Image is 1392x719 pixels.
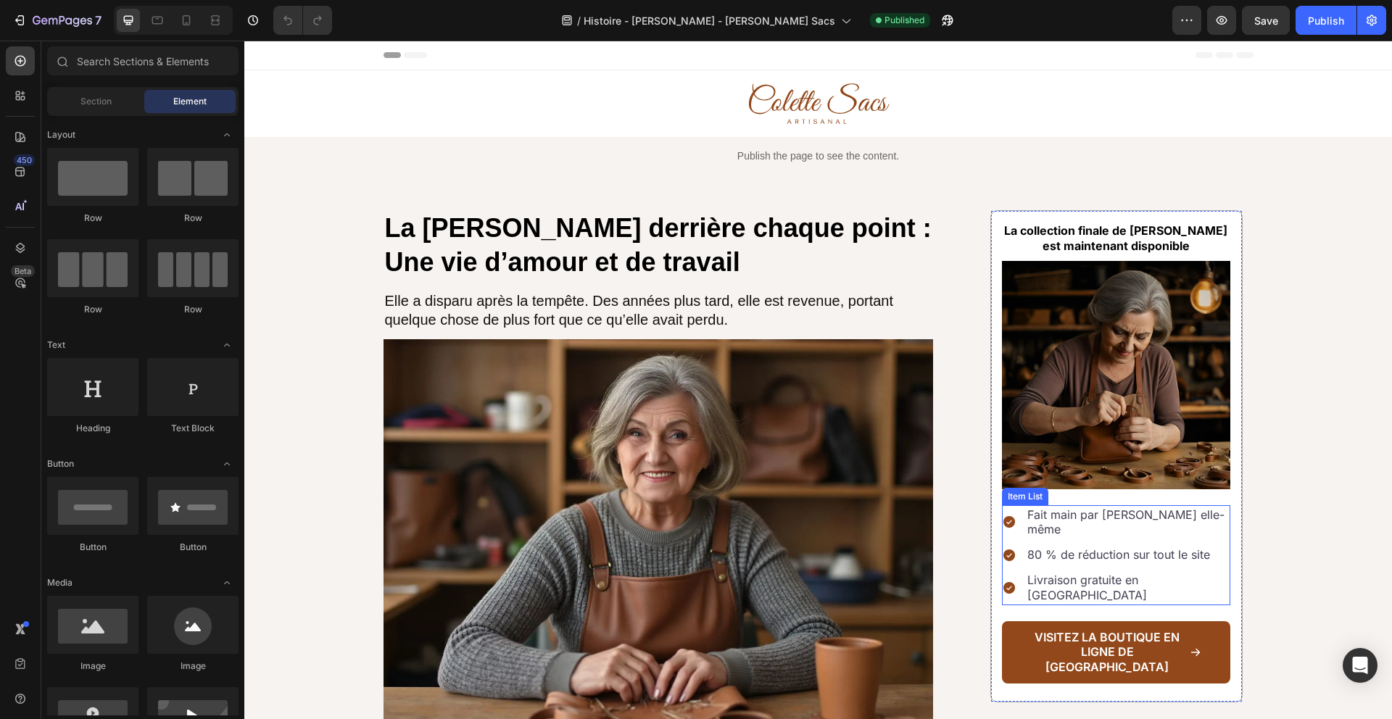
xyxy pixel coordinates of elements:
[215,123,239,146] span: Toggle open
[47,212,138,225] div: Row
[173,95,207,108] span: Element
[758,581,986,643] a: Visitez la boutique en ligne de [GEOGRAPHIC_DATA]
[1254,14,1278,27] span: Save
[139,170,689,241] h1: La [PERSON_NAME] derrière chaque point : Une vie d’amour et de travail
[147,541,239,554] div: Button
[244,41,1392,719] iframe: Design area
[139,249,689,290] h3: Elle a disparu après la tempête. Des années plus tard, elle est revenue, portant quelque chose de...
[147,660,239,673] div: Image
[139,299,689,711] img: gempages_584126857113240152-c58f8eaf-6286-43bd-9c9d-809679bb8f8e.webp
[759,183,985,213] p: La collection finale de [PERSON_NAME] est maintenant disponible
[47,457,74,470] span: Button
[584,13,835,28] span: Histoire - [PERSON_NAME] - [PERSON_NAME] Sacs
[80,95,112,108] span: Section
[787,589,940,634] p: Visitez la boutique en ligne de [GEOGRAPHIC_DATA]
[147,303,239,316] div: Row
[95,12,101,29] p: 7
[147,212,239,225] div: Row
[273,6,332,35] div: Undo/Redo
[215,571,239,594] span: Toggle open
[783,532,984,562] p: Livraison gratuite en [GEOGRAPHIC_DATA]
[783,507,984,522] p: 80 % de réduction sur tout le site
[758,220,986,449] img: gempages_584126857113240152-4919e06a-6043-4e78-9759-bb5ec0c41c29.webp
[1308,13,1344,28] div: Publish
[47,660,138,673] div: Image
[6,6,108,35] button: 7
[761,449,801,462] div: Item List
[1242,6,1290,35] button: Save
[783,467,984,497] p: Fait main par [PERSON_NAME] elle-même
[884,14,924,27] span: Published
[502,41,647,85] img: gempages_584126857113240152-77599584-1a6f-4318-bd6b-35306ff2b32e.svg
[1343,648,1377,683] div: Open Intercom Messenger
[11,265,35,277] div: Beta
[1296,6,1356,35] button: Publish
[147,422,239,435] div: Text Block
[47,303,138,316] div: Row
[215,333,239,357] span: Toggle open
[14,154,35,166] div: 450
[47,338,65,352] span: Text
[47,422,138,435] div: Heading
[215,452,239,475] span: Toggle open
[47,541,138,554] div: Button
[47,128,75,141] span: Layout
[577,13,581,28] span: /
[47,46,239,75] input: Search Sections & Elements
[47,576,72,589] span: Media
